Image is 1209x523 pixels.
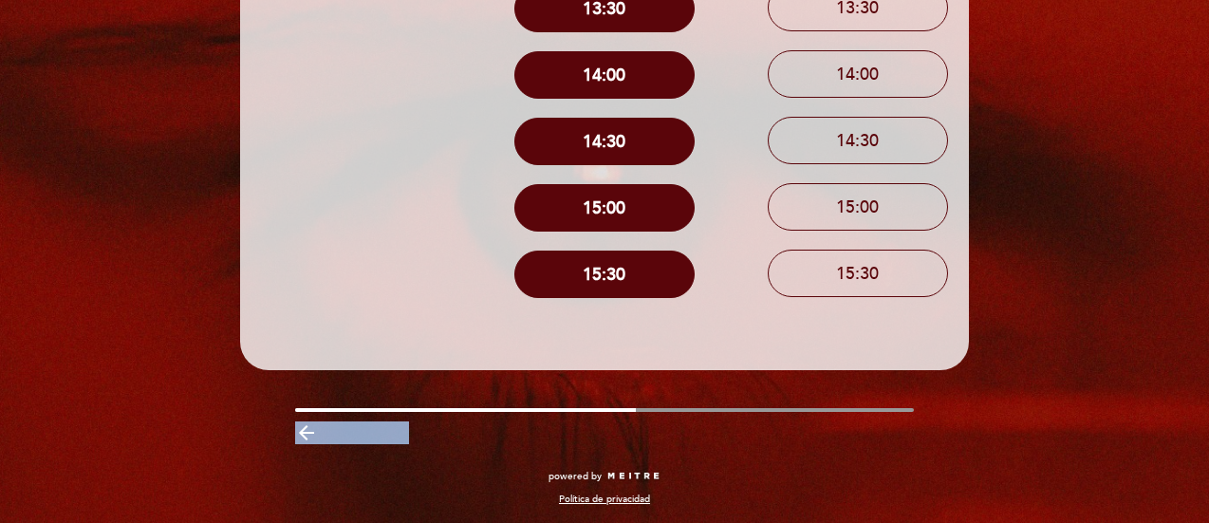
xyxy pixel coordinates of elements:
button: 14:30 [768,117,948,164]
button: 15:30 [514,251,695,298]
button: 15:30 [768,250,948,297]
img: MEITRE [606,472,660,481]
button: 14:00 [514,51,695,99]
span: powered by [549,470,602,483]
a: powered by [549,470,660,483]
button: 14:30 [514,118,695,165]
button: 14:00 [768,50,948,98]
i: arrow_backward [295,421,318,444]
a: Política de privacidad [559,493,650,506]
button: 15:00 [768,183,948,231]
button: 15:00 [514,184,695,232]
